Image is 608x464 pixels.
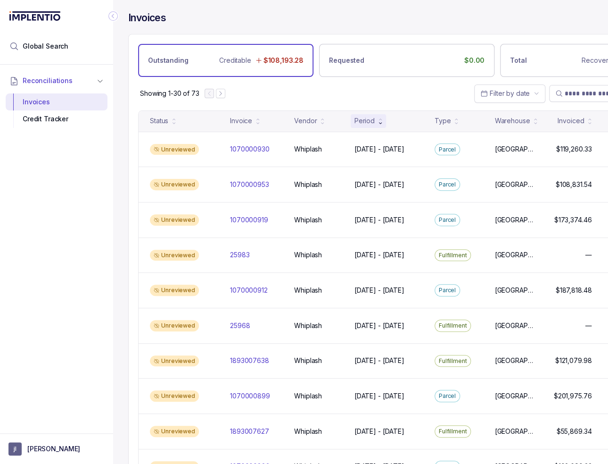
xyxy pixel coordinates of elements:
p: Fulfillment [439,251,467,260]
p: Whiplash [294,391,322,401]
h4: Invoices [128,11,166,25]
div: Warehouse [494,116,530,126]
div: Unreviewed [150,144,199,155]
div: Reconciliations [6,92,107,130]
p: Showing 1-30 of 73 [140,89,199,98]
div: Invoice [230,116,252,126]
div: Vendor [294,116,317,126]
p: Whiplash [294,180,322,189]
p: Whiplash [294,144,322,154]
div: Remaining page entries [140,89,199,98]
p: Fulfillment [439,356,467,366]
div: Type [435,116,451,126]
p: $187,818.48 [556,286,592,295]
button: Next Page [216,89,225,98]
div: Credit Tracker [13,110,100,127]
p: Fulfillment [439,321,467,330]
p: Fulfillment [439,427,467,436]
div: Unreviewed [150,179,199,190]
p: Whiplash [294,250,322,260]
span: Reconciliations [23,76,73,85]
p: [DATE] - [DATE] [354,144,404,154]
div: Unreviewed [150,285,199,296]
p: $108,193.28 [263,56,304,65]
div: Period [354,116,375,126]
span: Global Search [23,42,68,51]
p: 1070000953 [230,180,269,189]
p: $173,374.46 [554,215,592,225]
p: Creditable [219,56,251,65]
p: Parcel [439,286,456,295]
div: Status [150,116,168,126]
p: [DATE] - [DATE] [354,180,404,189]
p: Parcel [439,180,456,189]
p: Outstanding [148,56,188,65]
p: $55,869.34 [556,427,592,436]
p: 25968 [230,321,250,330]
p: 1070000930 [230,144,270,154]
p: 1070000899 [230,391,270,401]
span: Filter by date [490,89,530,97]
p: [DATE] - [DATE] [354,250,404,260]
p: Whiplash [294,286,322,295]
p: [DATE] - [DATE] [354,356,404,365]
p: [GEOGRAPHIC_DATA] [494,321,536,330]
div: Unreviewed [150,355,199,367]
p: Parcel [439,215,456,225]
p: 1893007627 [230,427,269,436]
p: Whiplash [294,321,322,330]
p: [GEOGRAPHIC_DATA] [494,180,536,189]
p: $201,975.76 [554,391,592,401]
p: Whiplash [294,215,322,225]
div: Invoiced [558,116,584,126]
p: $119,260.33 [556,144,592,154]
p: Total [510,56,526,65]
div: Unreviewed [150,250,199,261]
span: User initials [8,442,22,456]
p: 1070000919 [230,215,268,225]
p: [DATE] - [DATE] [354,427,404,436]
p: [GEOGRAPHIC_DATA] [494,427,536,436]
p: [GEOGRAPHIC_DATA] [494,391,536,401]
button: Date Range Picker [474,84,545,102]
p: [DATE] - [DATE] [354,321,404,330]
p: — [585,250,592,260]
p: 25983 [230,250,249,260]
button: User initials[PERSON_NAME] [8,442,105,456]
p: [GEOGRAPHIC_DATA] [494,356,536,365]
p: $121,079.98 [555,356,592,365]
p: [GEOGRAPHIC_DATA] [494,215,536,225]
p: Whiplash [294,356,322,365]
p: [DATE] - [DATE] [354,286,404,295]
p: [GEOGRAPHIC_DATA] [494,250,536,260]
p: $108,831.54 [556,180,592,189]
p: [GEOGRAPHIC_DATA] [494,144,536,154]
div: Unreviewed [150,426,199,437]
search: Date Range Picker [480,89,530,98]
div: Unreviewed [150,214,199,226]
p: $0.00 [464,56,485,65]
p: [DATE] - [DATE] [354,391,404,401]
p: [PERSON_NAME] [27,444,80,454]
div: Unreviewed [150,320,199,331]
p: [GEOGRAPHIC_DATA] [494,286,536,295]
div: Unreviewed [150,390,199,402]
p: 1893007638 [230,356,269,365]
p: Whiplash [294,427,322,436]
div: Collapse Icon [107,10,119,22]
p: Parcel [439,145,456,154]
p: 1070000912 [230,286,268,295]
p: — [585,321,592,330]
p: Requested [329,56,364,65]
p: Parcel [439,391,456,401]
button: Reconciliations [6,70,107,91]
div: Invoices [13,93,100,110]
p: [DATE] - [DATE] [354,215,404,225]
